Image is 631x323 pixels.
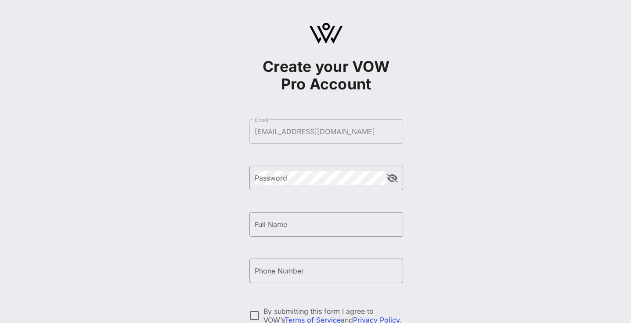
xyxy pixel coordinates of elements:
[310,23,343,44] img: logo.svg
[387,174,398,183] button: append icon
[249,58,403,93] h1: Create your VOW Pro Account
[255,117,268,123] label: Email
